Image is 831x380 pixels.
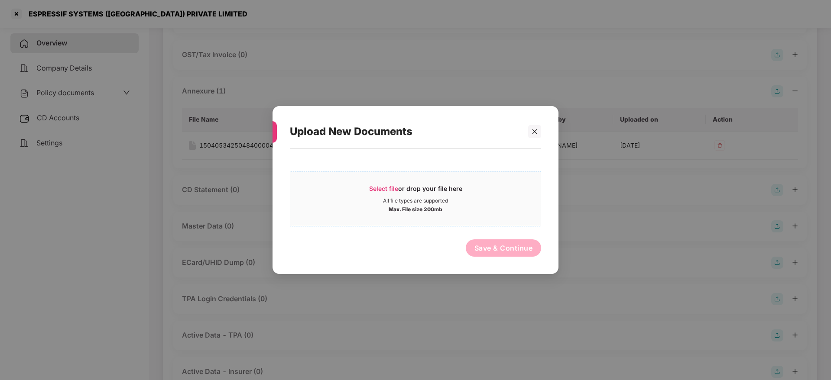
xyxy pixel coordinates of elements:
div: All file types are supported [383,197,448,204]
div: or drop your file here [369,184,462,197]
div: Max. File size 200mb [389,204,442,213]
div: Upload New Documents [290,115,520,148]
span: close [532,129,538,135]
button: Save & Continue [466,239,542,257]
span: Select file [369,185,398,192]
span: Select fileor drop your file hereAll file types are supportedMax. File size 200mb [290,178,541,219]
